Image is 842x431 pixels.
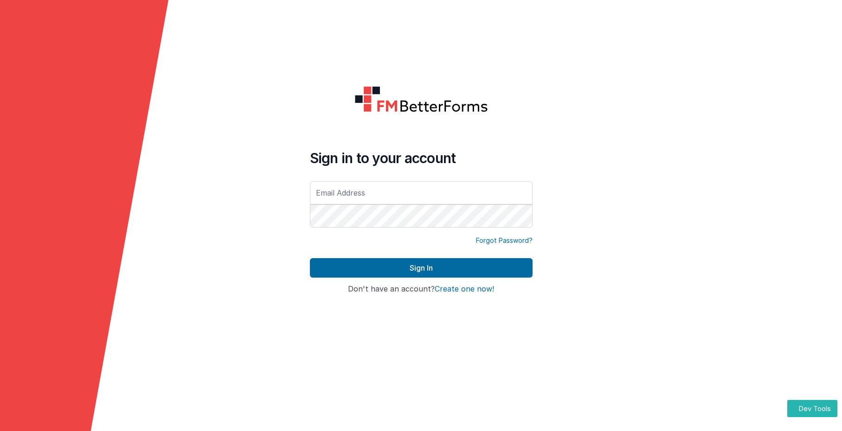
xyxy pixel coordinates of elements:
button: Sign In [310,258,533,278]
button: Create one now! [435,285,494,293]
h4: Don't have an account? [310,285,533,293]
h4: Sign in to your account [310,150,533,166]
button: Dev Tools [787,400,837,417]
a: Forgot Password? [476,236,533,245]
input: Email Address [310,181,533,204]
